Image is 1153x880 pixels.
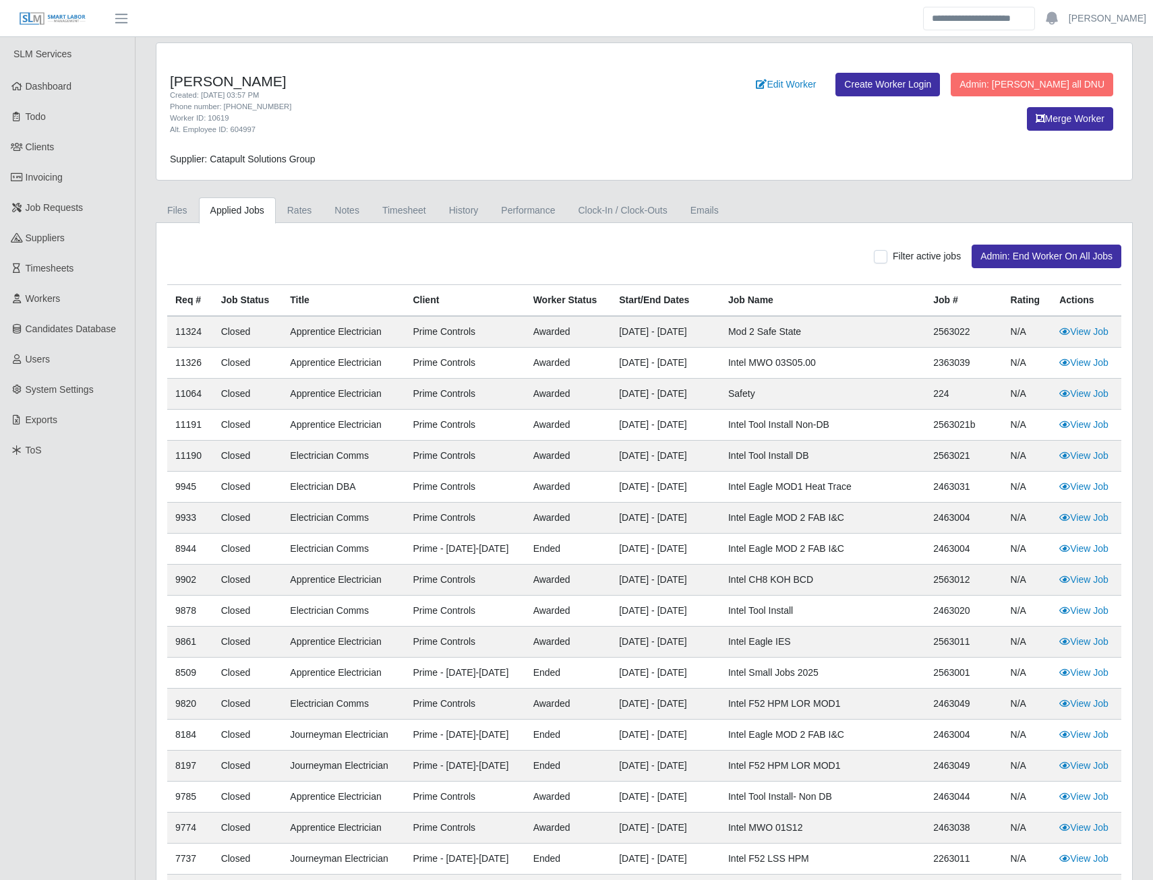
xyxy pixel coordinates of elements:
[405,751,525,782] td: Prime - [DATE]-[DATE]
[26,445,42,455] span: ToS
[925,285,1002,317] th: Job #
[405,565,525,596] td: Prime Controls
[835,73,940,96] a: Create Worker Login
[720,565,925,596] td: Intel CH8 KOH BCD
[405,534,525,565] td: Prime - [DATE]-[DATE]
[611,472,720,503] td: [DATE] - [DATE]
[282,782,405,813] td: Apprentice Electrician
[1003,410,1052,441] td: N/A
[611,782,720,813] td: [DATE] - [DATE]
[1003,379,1052,410] td: N/A
[925,596,1002,627] td: 2463020
[282,844,405,875] td: Journeyman Electrician
[1059,326,1108,337] a: View Job
[1003,441,1052,472] td: N/A
[1003,720,1052,751] td: N/A
[213,720,283,751] td: Closed
[170,101,715,113] div: Phone number: [PHONE_NUMBER]
[525,503,612,534] td: awarded
[156,197,199,224] a: Files
[438,197,490,224] a: History
[213,782,283,813] td: Closed
[282,410,405,441] td: Apprentice Electrician
[282,441,405,472] td: Electrician Comms
[213,658,283,689] td: Closed
[525,720,612,751] td: ended
[1003,285,1052,317] th: Rating
[611,751,720,782] td: [DATE] - [DATE]
[925,813,1002,844] td: 2463038
[213,503,283,534] td: Closed
[525,441,612,472] td: awarded
[170,73,715,90] h4: [PERSON_NAME]
[611,689,720,720] td: [DATE] - [DATE]
[1003,844,1052,875] td: N/A
[167,844,213,875] td: 7737
[925,316,1002,348] td: 2563022
[405,720,525,751] td: Prime - [DATE]-[DATE]
[1027,107,1113,131] button: Merge Worker
[1059,543,1108,554] a: View Job
[611,441,720,472] td: [DATE] - [DATE]
[282,348,405,379] td: Apprentice Electrician
[405,316,525,348] td: Prime Controls
[213,689,283,720] td: Closed
[26,354,51,365] span: Users
[405,844,525,875] td: Prime - [DATE]-[DATE]
[1003,782,1052,813] td: N/A
[405,441,525,472] td: Prime Controls
[26,384,94,395] span: System Settings
[720,534,925,565] td: Intel Eagle MOD 2 FAB I&C
[282,689,405,720] td: Electrician Comms
[525,285,612,317] th: Worker Status
[925,689,1002,720] td: 2463049
[167,627,213,658] td: 9861
[282,627,405,658] td: Apprentice Electrician
[1059,512,1108,523] a: View Job
[282,285,405,317] th: Title
[282,565,405,596] td: Apprentice Electrician
[611,844,720,875] td: [DATE] - [DATE]
[405,285,525,317] th: Client
[1059,698,1108,709] a: View Job
[925,534,1002,565] td: 2463004
[720,285,925,317] th: Job Name
[525,751,612,782] td: ended
[925,379,1002,410] td: 224
[925,410,1002,441] td: 2563021b
[1003,316,1052,348] td: N/A
[405,782,525,813] td: Prime Controls
[1059,481,1108,492] a: View Job
[611,813,720,844] td: [DATE] - [DATE]
[26,293,61,304] span: Workers
[26,111,46,122] span: Todo
[923,7,1035,30] input: Search
[26,323,117,334] span: Candidates Database
[170,113,715,124] div: Worker ID: 10619
[525,844,612,875] td: ended
[679,197,730,224] a: Emails
[213,844,283,875] td: Closed
[282,379,405,410] td: Apprentice Electrician
[720,720,925,751] td: Intel Eagle MOD 2 FAB I&C
[167,534,213,565] td: 8944
[925,751,1002,782] td: 2463049
[525,782,612,813] td: awarded
[167,472,213,503] td: 9945
[282,534,405,565] td: Electrician Comms
[282,596,405,627] td: Electrician Comms
[611,565,720,596] td: [DATE] - [DATE]
[170,154,316,164] span: Supplier: Catapult Solutions Group
[611,596,720,627] td: [DATE] - [DATE]
[26,81,72,92] span: Dashboard
[1059,605,1108,616] a: View Job
[1059,822,1108,833] a: View Job
[170,124,715,135] div: Alt. Employee ID: 604997
[525,813,612,844] td: awarded
[1003,596,1052,627] td: N/A
[1059,760,1108,771] a: View Job
[720,658,925,689] td: Intel Small Jobs 2025
[213,348,283,379] td: Closed
[1003,534,1052,565] td: N/A
[282,751,405,782] td: Journeyman Electrician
